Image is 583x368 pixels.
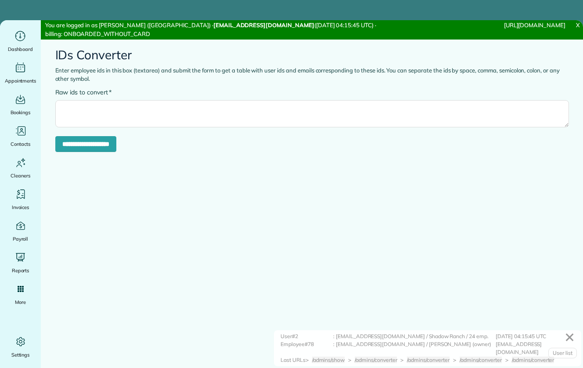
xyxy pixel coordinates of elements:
span: Contacts [11,140,30,148]
a: Settings [4,335,37,359]
div: : [EMAIL_ADDRESS][DOMAIN_NAME] / [PERSON_NAME] (owner) [333,340,496,356]
div: You are logged in as [PERSON_NAME] ([GEOGRAPHIC_DATA]) · ([DATE] 04:15:45 UTC) · billing: ONBOARD... [41,20,392,40]
span: /admins/converter [512,357,554,363]
a: Appointments [4,61,37,85]
a: Payroll [4,219,37,243]
span: Settings [11,350,30,359]
div: : [EMAIL_ADDRESS][DOMAIN_NAME] / Shadow Ranch / 24 emp. [333,332,496,340]
span: /admins/converter [355,357,397,363]
span: /admins/converter [407,357,449,363]
strong: [EMAIL_ADDRESS][DOMAIN_NAME] [213,22,314,29]
a: Contacts [4,124,37,148]
div: Employee#78 [281,340,333,356]
p: Enter employee ids in this box (textarea) and submit the form to get a table with user ids and em... [55,66,569,83]
span: Dashboard [8,45,33,54]
label: Raw ids to convert [55,88,112,97]
div: Last URLs [281,356,306,364]
a: Cleaners [4,155,37,180]
span: Cleaners [11,171,30,180]
a: User list [548,348,577,358]
span: Appointments [5,76,36,85]
a: Bookings [4,92,37,117]
span: Bookings [11,108,31,117]
span: Invoices [12,203,29,212]
a: X [572,20,583,30]
div: [EMAIL_ADDRESS][DOMAIN_NAME] [496,340,575,356]
h2: IDs Converter [55,48,569,62]
a: [URL][DOMAIN_NAME] [504,22,565,29]
span: Reports [12,266,29,275]
div: > > > > > [306,356,558,364]
span: More [15,298,26,307]
div: [DATE] 04:15:45 UTC [496,332,575,340]
a: Invoices [4,187,37,212]
a: ✕ [560,327,579,348]
span: /admins/show [312,357,345,363]
a: Dashboard [4,29,37,54]
span: /admins/converter [460,357,502,363]
a: Reports [4,250,37,275]
span: Payroll [13,235,29,243]
div: User#2 [281,332,333,340]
